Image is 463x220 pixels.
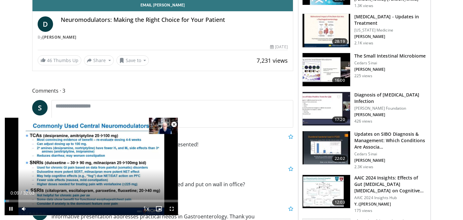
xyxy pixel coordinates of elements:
[354,175,427,194] h3: AAIC 2024 Insights: Effects of Gut [MEDICAL_DATA] [MEDICAL_DATA] on Cognitive…
[303,175,350,208] img: 84b02090-80e2-4a3f-b52f-adf9694cfccd.150x105_q85_crop-smart_upscale.jpg
[354,34,427,39] p: [PERSON_NAME]
[165,202,178,215] button: Fullscreen
[17,202,30,215] button: Mute
[270,44,287,50] div: [DATE]
[354,151,427,157] p: Cedars Sinai
[354,106,427,111] p: [PERSON_NAME] Foundation
[21,190,22,196] span: /
[302,175,427,213] a: 12:03 AAIC 2024 Insights: Effects of Gut [MEDICAL_DATA] [MEDICAL_DATA] on Cognitive… AAIC 2024 In...
[354,208,372,213] p: 175 views
[354,53,426,59] h3: The Small Intestinal Microbiome
[332,38,348,45] span: 28:19
[168,118,180,131] button: Close
[354,14,427,26] h3: [MEDICAL_DATA] - Updates in Treatment
[332,155,348,162] span: 22:02
[354,3,373,8] p: 1.3K views
[354,28,427,33] p: [US_STATE] Medicine
[47,57,52,63] span: 46
[116,55,149,66] button: Save to
[5,118,178,215] video-js: Video Player
[354,164,373,170] p: 2.3K views
[152,202,165,215] button: Enable picture-in-picture mode
[42,34,77,40] a: [PERSON_NAME]
[38,16,53,32] a: D
[303,53,350,87] img: a4533c32-ac42-4e3c-b0fe-1ae9caa6610f.150x105_q85_crop-smart_upscale.jpg
[257,57,288,64] span: 7,231 views
[140,202,152,215] button: Playback Rate
[354,73,372,78] p: 225 views
[302,53,427,87] a: 16:00 The Small Intestinal Microbiome Cedars Sinai [PERSON_NAME] 225 views
[303,14,350,47] img: 7336fdbf-2c94-4d09-b140-5f8024b2b7d2.150x105_q85_crop-smart_upscale.jpg
[84,55,114,66] button: Share
[354,202,427,207] p: Y. ([PERSON_NAME]
[332,116,348,123] span: 17:20
[303,131,350,165] img: ea6bcfc5-2560-4e85-8f87-4e81a575e48c.150x105_q85_crop-smart_upscale.jpg
[302,131,427,170] a: 22:02 Updates on SIBO Diagnosis & Management: Which Conditions Are Associa… Cedars Sinai [PERSON_...
[354,195,427,200] p: AAIC 2024 Insights Hub
[332,77,348,84] span: 16:00
[354,67,426,72] p: [PERSON_NAME]
[38,55,81,65] a: 46 Thumbs Up
[354,119,372,124] p: 426 views
[354,131,427,150] h3: Updates on SIBO Diagnosis & Management: Which Conditions Are Associa…
[354,60,426,66] p: Cedars Sinai
[302,14,427,48] a: 28:19 [MEDICAL_DATA] - Updates in Treatment [US_STATE] Medicine [PERSON_NAME] 2.1K views
[354,41,373,46] p: 2.1K views
[10,190,19,196] span: 0:09
[5,202,17,215] button: Pause
[32,87,293,95] span: Comments 3
[23,190,34,196] span: 32:03
[354,158,427,163] p: [PERSON_NAME]
[354,112,427,117] p: [PERSON_NAME]
[5,200,178,202] div: Progress Bar
[303,92,350,125] img: 8dacad66-10c6-49c7-85f6-290be2b5ae55.150x105_q85_crop-smart_upscale.jpg
[302,92,427,126] a: 17:20 Diagnosis of [MEDICAL_DATA] Infection [PERSON_NAME] Foundation [PERSON_NAME] 426 views
[354,92,427,105] h3: Diagnosis of [MEDICAL_DATA] Infection
[61,16,288,23] h4: Neuromodulators: Making the Right Choice for Your Patient
[38,34,288,40] div: By
[32,100,48,115] a: S
[332,199,348,206] span: 12:03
